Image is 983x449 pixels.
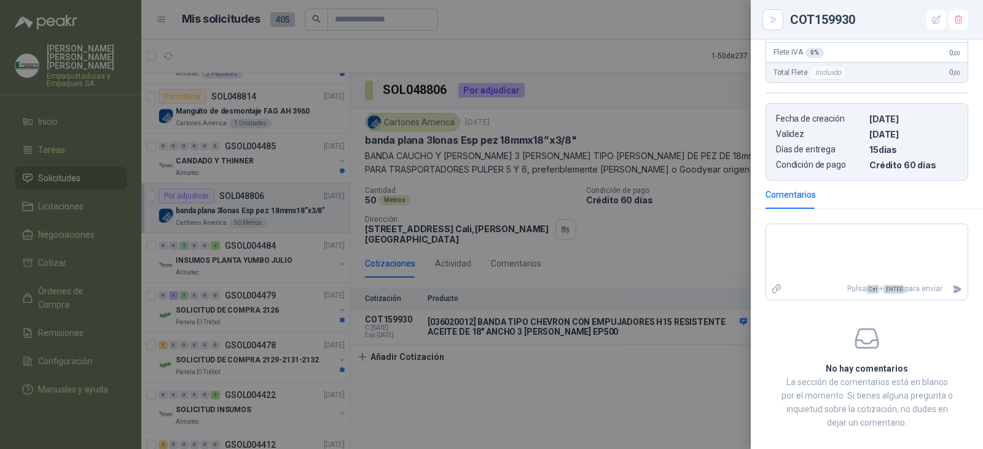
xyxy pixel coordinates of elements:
[869,129,958,139] p: [DATE]
[869,114,958,124] p: [DATE]
[883,285,905,294] span: ENTER
[869,160,958,170] p: Crédito 60 días
[776,114,864,124] p: Fecha de creación
[776,129,864,139] p: Validez
[947,278,968,300] button: Enviar
[780,362,954,375] h2: No hay comentarios
[866,285,879,294] span: Ctrl
[766,188,816,201] div: Comentarios
[810,65,847,80] div: Incluido
[949,68,960,77] span: 0
[787,278,948,300] p: Pulsa + para enviar
[773,65,849,80] span: Total Flete
[780,375,954,429] p: La sección de comentarios está en blanco por el momento. Si tienes alguna pregunta o inquietud so...
[953,50,960,57] span: ,00
[776,144,864,155] p: Días de entrega
[776,160,864,170] p: Condición de pago
[773,48,824,58] span: Flete IVA
[766,12,780,27] button: Close
[949,49,960,57] span: 0
[953,69,960,76] span: ,00
[790,10,968,29] div: COT159930
[805,48,824,58] div: 0 %
[869,144,958,155] p: 15 dias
